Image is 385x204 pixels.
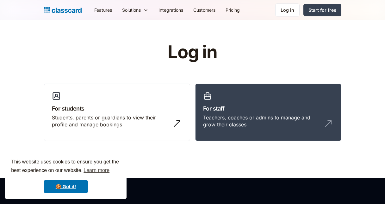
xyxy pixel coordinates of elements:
span: This website uses cookies to ensure you get the best experience on our website. [11,158,121,175]
a: Integrations [153,3,188,17]
div: cookieconsent [5,152,127,199]
h3: For students [52,104,182,113]
a: Pricing [220,3,245,17]
div: Teachers, coaches or admins to manage and grow their classes [203,114,321,128]
a: Features [89,3,117,17]
a: learn more about cookies [83,166,110,175]
div: Start for free [308,7,336,13]
div: Solutions [122,7,141,13]
a: home [44,6,82,15]
a: dismiss cookie message [44,180,88,193]
div: Solutions [117,3,153,17]
h1: Log in [92,42,293,62]
a: For studentsStudents, parents or guardians to view their profile and manage bookings [44,84,190,141]
a: Log in [275,3,300,16]
div: Log in [281,7,294,13]
h3: For staff [203,104,333,113]
a: Customers [188,3,220,17]
a: Start for free [303,4,341,16]
a: For staffTeachers, coaches or admins to manage and grow their classes [195,84,341,141]
div: Students, parents or guardians to view their profile and manage bookings [52,114,170,128]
